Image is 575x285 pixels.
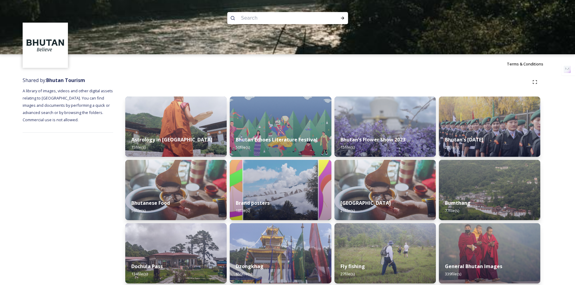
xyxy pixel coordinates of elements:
[334,223,436,283] img: by%2520Ugyen%2520Wangchuk14.JPG
[125,97,227,157] img: _SCH1465.jpg
[131,271,148,277] span: 134 file(s)
[340,271,355,277] span: 27 file(s)
[445,271,461,277] span: 339 file(s)
[439,160,540,220] img: Bumthang%2520180723%2520by%2520Amp%2520Sripimanwat-20.jpg
[131,144,145,150] span: 15 file(s)
[230,97,331,157] img: Bhutan%2520Echoes7.jpg
[340,200,391,206] strong: [GEOGRAPHIC_DATA]
[445,208,459,213] span: 77 file(s)
[334,97,436,157] img: Bhutan%2520Flower%2520Show2.jpg
[131,208,145,213] span: 56 file(s)
[131,136,212,143] strong: Astrology in [GEOGRAPHIC_DATA]
[340,208,355,213] span: 21 file(s)
[230,223,331,283] img: Festival%2520Header.jpg
[125,160,227,220] img: Bumdeling%2520090723%2520by%2520Amp%2520Sripimanwat-4.jpg
[340,136,405,143] strong: Bhutan's Flower Show 2023
[238,11,321,25] input: Search
[236,144,250,150] span: 50 file(s)
[24,24,67,67] img: BT_Logo_BB_Lockup_CMYK_High%2520Res.jpg
[340,144,355,150] span: 15 file(s)
[131,263,163,270] strong: Dochula Pass
[236,208,250,213] span: 18 file(s)
[445,144,459,150] span: 22 file(s)
[445,200,471,206] strong: Bumthang
[445,136,483,143] strong: Bhutan's [DATE]
[236,200,270,206] strong: Brand posters
[125,223,227,283] img: 2022-10-01%252011.41.43.jpg
[334,160,436,220] img: Bumdeling%2520090723%2520by%2520Amp%2520Sripimanwat-4%25202.jpg
[236,263,264,270] strong: Dzongkhag
[236,271,252,277] span: 650 file(s)
[230,160,331,220] img: Bhutan_Believe_800_1000_4.jpg
[445,263,502,270] strong: General Bhutan Images
[439,223,540,283] img: MarcusWestbergBhutanHiRes-23.jpg
[340,263,365,270] strong: Fly fishing
[131,200,170,206] strong: Bhutanese Food
[439,97,540,157] img: Bhutan%2520National%2520Day10.jpg
[236,136,318,143] strong: Bhutan Echoes Literature Festival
